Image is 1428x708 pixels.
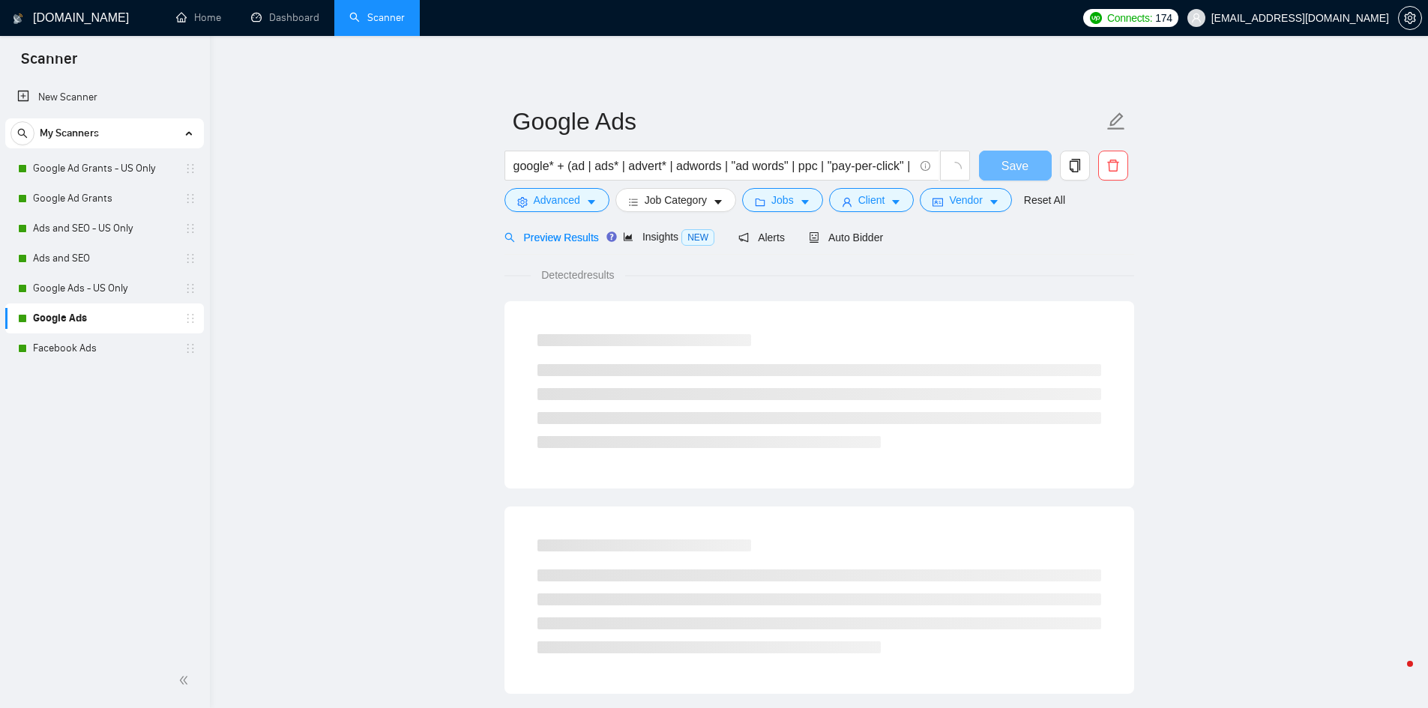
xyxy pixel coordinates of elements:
[534,192,580,208] span: Advanced
[586,196,597,208] span: caret-down
[681,229,714,246] span: NEW
[891,196,901,208] span: caret-down
[33,154,175,184] a: Google Ad Grants - US Only
[184,193,196,205] span: holder
[1098,151,1128,181] button: delete
[13,7,23,31] img: logo
[979,151,1052,181] button: Save
[33,273,175,303] a: Google Ads - US Only
[1024,192,1065,208] a: Reset All
[738,232,785,243] span: Alerts
[178,673,193,688] span: double-left
[5,82,204,112] li: New Scanner
[615,188,736,212] button: barsJob Categorycaret-down
[1398,6,1422,30] button: setting
[40,118,99,148] span: My Scanners
[176,11,221,24] a: homeHome
[713,196,723,208] span: caret-down
[1061,159,1089,172] span: copy
[738,232,749,243] span: notification
[920,188,1011,212] button: idcardVendorcaret-down
[33,243,175,273] a: Ads and SEO
[184,282,196,294] span: holder
[628,196,639,208] span: bars
[513,157,914,175] input: Search Freelance Jobs...
[623,232,633,242] span: area-chart
[1398,12,1422,24] a: setting
[829,188,915,212] button: userClientcaret-down
[921,161,930,171] span: info-circle
[755,196,765,208] span: folder
[33,333,175,363] a: Facebook Ads
[5,118,204,363] li: My Scanners
[1001,157,1028,175] span: Save
[251,11,319,24] a: dashboardDashboard
[10,121,34,145] button: search
[33,214,175,243] a: Ads and SEO - US Only
[809,232,883,243] span: Auto Bidder
[33,303,175,333] a: Google Ads
[349,11,405,24] a: searchScanner
[184,223,196,235] span: holder
[1191,13,1202,23] span: user
[1060,151,1090,181] button: copy
[33,184,175,214] a: Google Ad Grants
[513,103,1103,140] input: Scanner name...
[623,231,714,243] span: Insights
[1099,159,1127,172] span: delete
[1399,12,1421,24] span: setting
[1107,10,1152,26] span: Connects:
[184,342,196,354] span: holder
[17,82,192,112] a: New Scanner
[517,196,528,208] span: setting
[1106,112,1126,131] span: edit
[800,196,810,208] span: caret-down
[1155,10,1172,26] span: 174
[9,48,89,79] span: Scanner
[504,188,609,212] button: settingAdvancedcaret-down
[645,192,707,208] span: Job Category
[742,188,823,212] button: folderJobscaret-down
[605,230,618,243] div: Tooltip anchor
[1377,657,1413,693] iframe: Intercom live chat
[771,192,794,208] span: Jobs
[809,232,819,243] span: robot
[842,196,852,208] span: user
[858,192,885,208] span: Client
[989,196,999,208] span: caret-down
[504,232,515,243] span: search
[184,312,196,324] span: holder
[531,267,624,283] span: Detected results
[948,162,962,175] span: loading
[184,252,196,264] span: holder
[184,163,196,175] span: holder
[949,192,982,208] span: Vendor
[1090,12,1102,24] img: upwork-logo.png
[504,232,599,243] span: Preview Results
[933,196,943,208] span: idcard
[11,128,34,139] span: search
